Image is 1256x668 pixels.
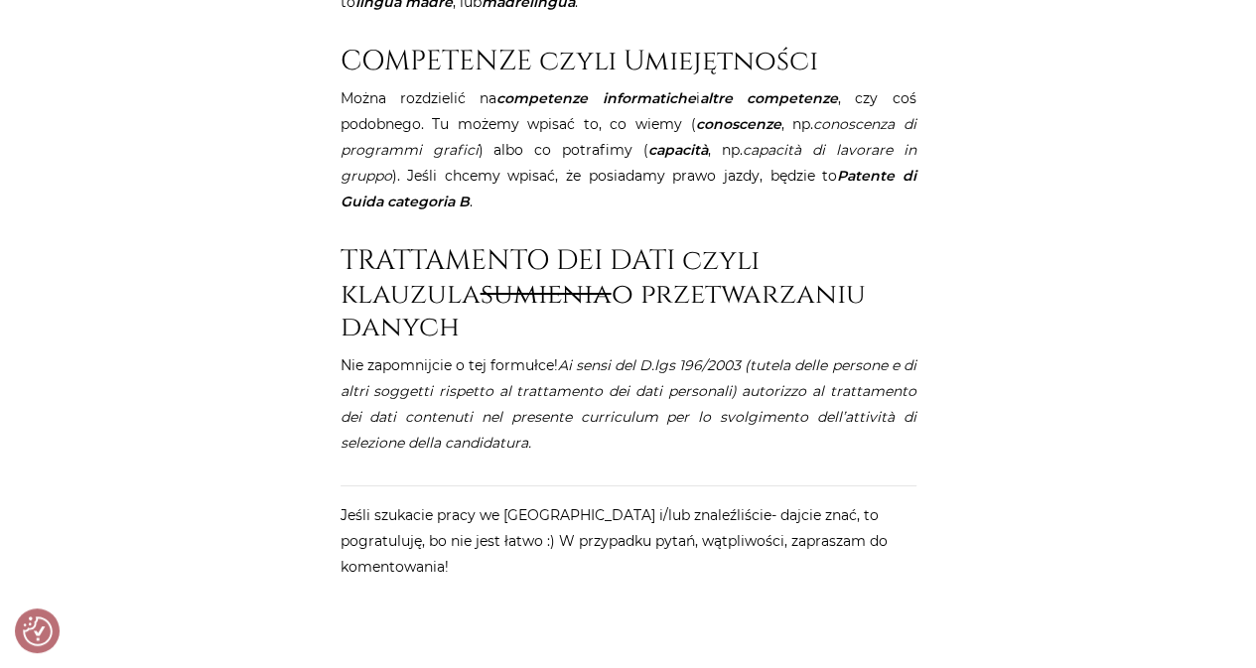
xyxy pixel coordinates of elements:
button: Preferencje co do zgód [23,616,53,646]
h2: TRATTAMENTO DEI DATI czyli klauzula o przetwarzaniu danych [341,244,916,344]
strong: conoscenze [695,115,780,133]
p: Jeśli szukacie pracy we [GEOGRAPHIC_DATA] i/lub znaleźliście- dajcie znać, to pogratuluję, bo nie... [341,502,916,580]
em: Ai sensi del D.lgs 196/2003 (tutela delle persone e di altri soggetti rispetto al trattamento dei... [341,356,916,452]
strong: Patente di Guida categoria B [341,167,916,210]
em: capacità [648,141,708,159]
strong: altre competenze [700,89,838,107]
del: sumienia [481,276,612,313]
p: Nie zapomnijcie o tej formułce! [341,352,916,456]
img: Revisit consent button [23,616,53,646]
em: capacità di lavorare in gruppo [341,141,916,185]
p: Można rozdzielić na i , czy coś podobnego. Tu możemy wpisać to, co wiemy ( , np. ) albo co potraf... [341,85,916,214]
h2: COMPETENZE czyli Umiejętności [341,45,916,78]
em: conoscenza di programmi grafici [341,115,916,159]
em: competenze informatiche [496,89,695,107]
